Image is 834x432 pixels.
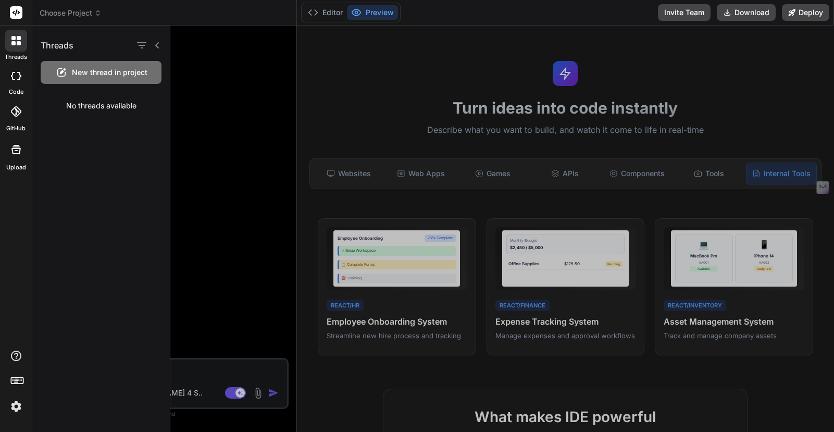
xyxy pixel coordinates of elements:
label: Upload [6,163,26,172]
label: code [9,88,23,96]
button: Deploy [782,4,829,21]
h1: Threads [41,39,73,52]
button: Editor [304,5,347,20]
button: Preview [347,5,398,20]
label: threads [5,53,27,61]
button: Invite Team [658,4,711,21]
div: No threads available [32,92,170,119]
button: Download [717,4,776,21]
span: New thread in project [72,67,147,78]
span: Choose Project [40,8,102,18]
label: GitHub [6,124,26,133]
img: settings [7,398,25,415]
